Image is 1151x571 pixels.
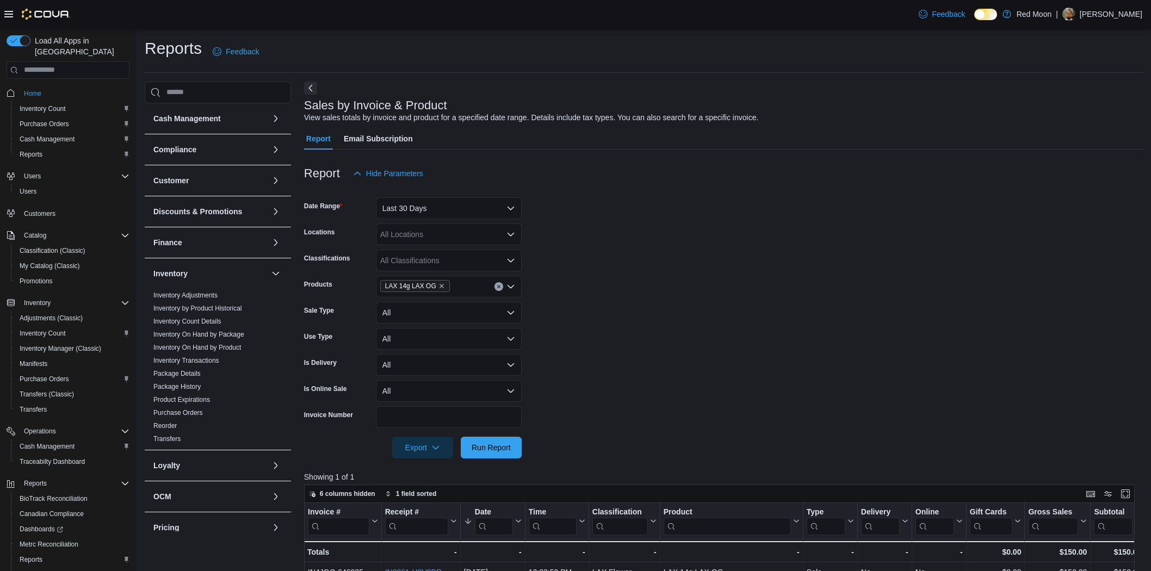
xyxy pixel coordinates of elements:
button: Open list of options [506,230,515,239]
h3: OCM [153,491,171,502]
button: Finance [269,236,282,249]
a: Reports [15,553,47,566]
div: - [529,545,585,558]
button: Classification (Classic) [11,243,134,258]
button: Cash Management [11,439,134,454]
span: Users [15,185,129,198]
div: Online [915,507,954,517]
span: Purchase Orders [20,120,69,128]
h3: Report [304,167,340,180]
img: Cova [22,9,70,20]
h3: Pricing [153,522,179,533]
span: Reports [15,553,129,566]
div: Receipt # URL [385,507,448,535]
span: 6 columns hidden [320,489,375,498]
button: Product [664,507,800,535]
button: Cash Management [269,112,282,125]
button: Clear input [494,282,503,291]
a: Inventory Count [15,327,70,340]
button: Users [2,169,134,184]
button: Gross Sales [1028,507,1087,535]
div: $150.00 [1028,545,1087,558]
button: Reports [2,476,134,491]
div: Delivery [861,507,900,535]
button: Last 30 Days [376,197,522,219]
button: Classification [592,507,657,535]
button: Open list of options [506,282,515,291]
span: Cash Management [20,442,75,451]
label: Sale Type [304,306,334,315]
button: Online [915,507,963,535]
span: Customers [24,209,55,218]
div: - [915,545,963,558]
button: Operations [20,425,60,438]
span: Home [24,89,41,98]
span: Reports [20,150,42,159]
h3: Discounts & Promotions [153,206,242,217]
span: Export [399,437,447,458]
button: Promotions [11,274,134,289]
a: Transfers (Classic) [15,388,78,401]
a: Feedback [914,3,969,25]
button: Transfers [11,402,134,417]
button: Open list of options [506,256,515,265]
span: Cash Management [15,133,129,146]
button: Loyalty [153,460,267,471]
button: OCM [153,491,267,502]
span: Reorder [153,421,177,430]
label: Is Delivery [304,358,337,367]
div: $150.00 [1094,545,1141,558]
div: - [807,545,854,558]
button: Catalog [20,229,51,242]
h1: Reports [145,38,202,59]
div: - [664,545,800,558]
button: Type [807,507,854,535]
span: Package History [153,382,201,391]
span: Transfers (Classic) [15,388,129,401]
p: | [1056,8,1058,21]
a: BioTrack Reconciliation [15,492,92,505]
a: Classification (Classic) [15,244,90,257]
div: Classification [592,507,648,535]
span: Inventory [20,296,129,309]
button: Run Report [461,437,522,458]
button: Inventory [153,268,267,279]
div: Subtotal [1094,507,1133,517]
span: Report [306,128,331,150]
span: Inventory Count [20,104,66,113]
button: Compliance [153,144,267,155]
span: Operations [24,427,56,436]
div: Type [807,507,845,517]
span: Reports [24,479,47,488]
span: Purchase Orders [153,408,203,417]
button: Finance [153,237,267,248]
div: Subtotal [1094,507,1133,535]
button: Discounts & Promotions [269,205,282,218]
button: Users [11,184,134,199]
button: Subtotal [1094,507,1141,535]
a: Manifests [15,357,52,370]
a: Customers [20,207,60,220]
button: Discounts & Promotions [153,206,267,217]
div: Gift Cards [970,507,1013,517]
div: Inventory [145,289,291,450]
button: Home [2,85,134,101]
div: Time [529,507,577,517]
button: Inventory [2,295,134,311]
p: Red Moon [1017,8,1052,21]
button: Purchase Orders [11,371,134,387]
div: Date [475,507,513,535]
button: Manifests [11,356,134,371]
a: Cash Management [15,440,79,453]
p: [PERSON_NAME] [1080,8,1142,21]
a: Inventory On Hand by Product [153,344,241,351]
span: Promotions [15,275,129,288]
button: Reports [11,147,134,162]
div: - [385,545,457,558]
button: Delivery [861,507,908,535]
span: Home [20,86,129,100]
span: Transfers [153,435,181,443]
span: Transfers [15,403,129,416]
h3: Finance [153,237,182,248]
span: Purchase Orders [15,373,129,386]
